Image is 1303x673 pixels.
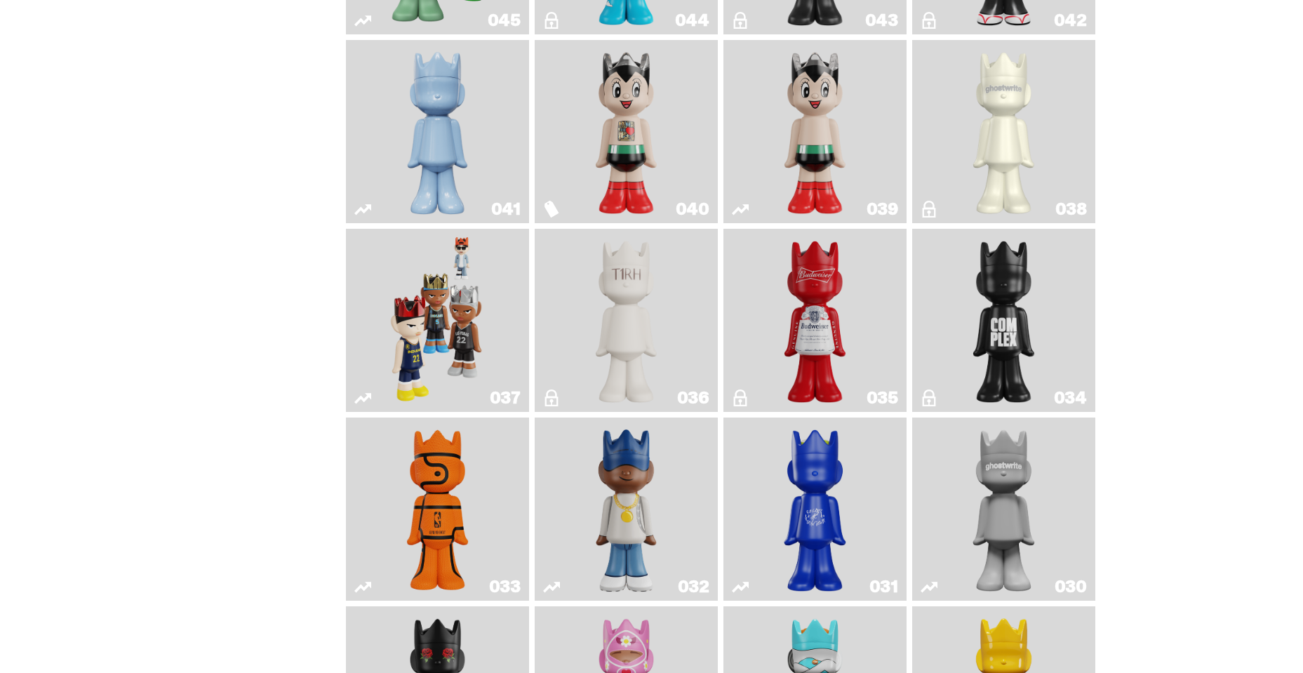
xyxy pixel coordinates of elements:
[543,234,709,406] a: The1RoomButler
[490,389,521,406] div: 037
[967,46,1041,218] img: 1A
[732,423,898,595] a: Latte
[677,389,709,406] div: 036
[401,423,475,595] img: Game Ball
[676,201,709,218] div: 040
[589,234,664,406] img: The1RoomButler
[354,234,521,406] a: Game Face (2024)
[921,234,1087,406] a: Complex
[354,423,521,595] a: Game Ball
[401,46,475,218] img: Schrödinger's ghost: Winter Blue
[867,389,898,406] div: 035
[488,12,521,29] div: 045
[389,234,486,406] img: Game Face (2024)
[956,423,1053,595] img: One
[589,46,664,218] img: Astro Boy (Heart)
[491,201,521,218] div: 041
[921,423,1087,595] a: One
[778,234,853,406] img: The King of ghosts
[1055,578,1087,595] div: 030
[678,578,709,595] div: 032
[732,46,898,218] a: Astro Boy
[1054,389,1087,406] div: 034
[578,423,675,595] img: Swingman
[967,234,1041,406] img: Complex
[778,46,853,218] img: Astro Boy
[543,46,709,218] a: Astro Boy (Heart)
[767,423,864,595] img: Latte
[921,46,1087,218] a: 1A
[867,201,898,218] div: 039
[489,578,521,595] div: 033
[869,578,898,595] div: 031
[354,46,521,218] a: Schrödinger's ghost: Winter Blue
[732,234,898,406] a: The King of ghosts
[865,12,898,29] div: 043
[675,12,709,29] div: 044
[1054,12,1087,29] div: 042
[1055,201,1087,218] div: 038
[543,423,709,595] a: Swingman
